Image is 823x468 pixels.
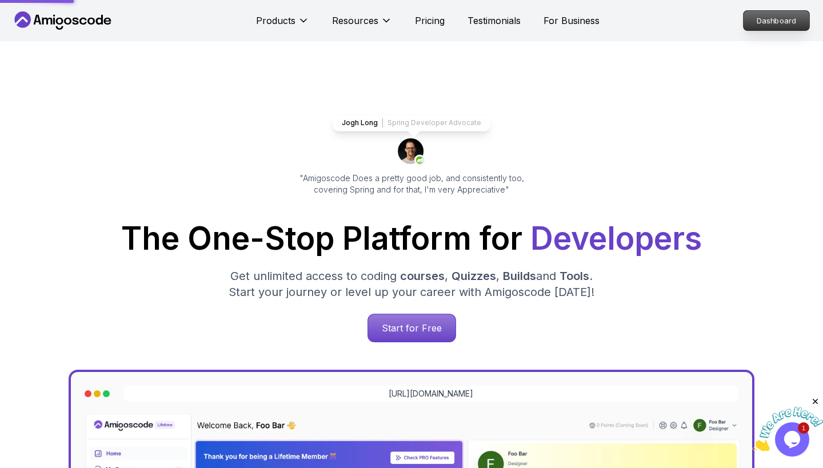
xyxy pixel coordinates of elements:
[256,14,295,27] p: Products
[389,388,473,399] a: [URL][DOMAIN_NAME]
[530,219,702,257] span: Developers
[332,14,378,27] p: Resources
[743,10,810,31] a: Dashboard
[544,14,600,27] a: For Business
[752,397,823,451] iframe: chat widget
[219,268,604,300] p: Get unlimited access to coding , , and . Start your journey or level up your career with Amigosco...
[398,138,425,166] img: josh long
[415,14,445,27] a: Pricing
[283,173,540,195] p: "Amigoscode Does a pretty good job, and consistently too, covering Spring and for that, I'm very ...
[468,14,521,27] a: Testimonials
[744,11,809,30] p: Dashboard
[367,314,456,342] a: Start for Free
[21,223,802,254] h1: The One-Stop Platform for
[560,269,589,283] span: Tools
[387,118,481,127] p: Spring Developer Advocate
[332,14,392,37] button: Resources
[503,269,536,283] span: Builds
[400,269,445,283] span: courses
[342,118,378,127] p: Jogh Long
[256,14,309,37] button: Products
[452,269,496,283] span: Quizzes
